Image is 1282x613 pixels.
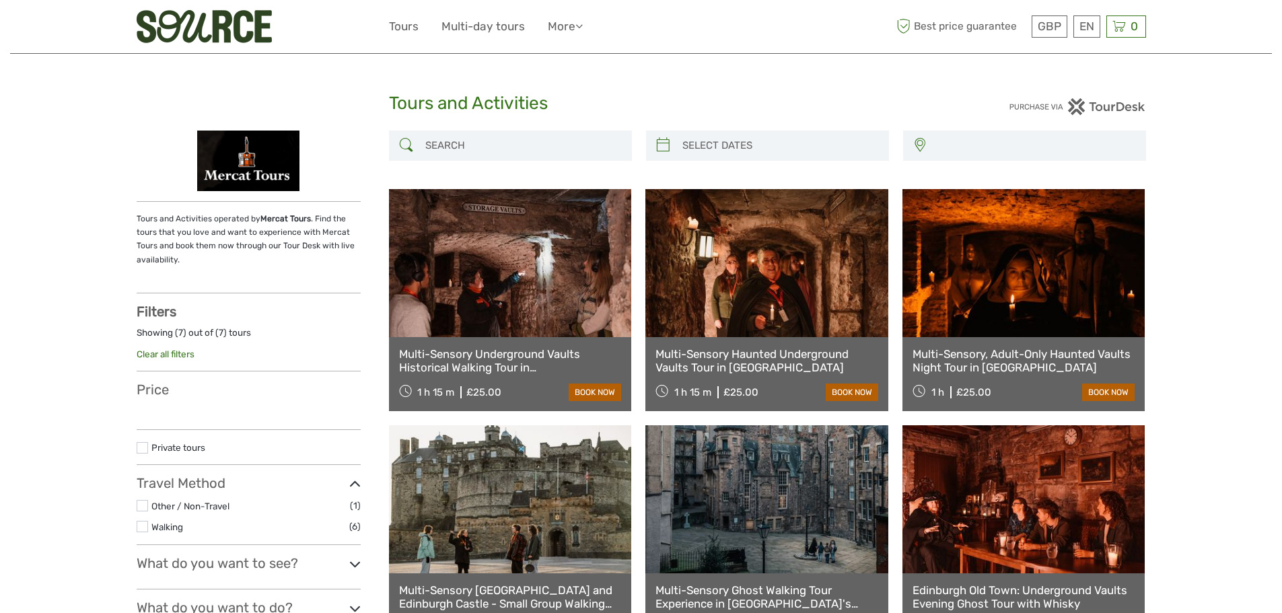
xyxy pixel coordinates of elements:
h3: Travel Method [137,475,361,491]
a: Multi-Sensory, Adult-Only Haunted Vaults Night Tour in [GEOGRAPHIC_DATA] [913,347,1135,375]
div: £25.00 [466,386,501,398]
img: PurchaseViaTourDesk.png [1009,98,1145,115]
a: Other / Non-Travel [151,501,229,511]
span: GBP [1038,20,1061,33]
a: Walking [151,521,183,532]
a: Multi-Sensory Haunted Underground Vaults Tour in [GEOGRAPHIC_DATA] [655,347,878,375]
a: More [548,17,583,36]
span: 1 h 15 m [417,386,454,398]
a: Private tours [151,442,205,453]
img: 3329-47040232-ff2c-48b1-8121-089692e6fd86_logo_small.png [137,10,272,43]
a: book now [1082,384,1135,401]
span: 0 [1129,20,1140,33]
strong: Mercat Tours [260,214,311,223]
span: (1) [350,498,361,513]
div: EN [1073,15,1100,38]
div: £25.00 [723,386,758,398]
span: (6) [349,519,361,534]
div: Showing ( ) out of ( ) tours [137,326,361,347]
label: 7 [219,326,223,339]
a: Clear all filters [137,349,194,359]
h1: Tours and Activities [389,93,894,114]
label: 7 [178,326,183,339]
p: Tours and Activities operated by . Find the tours that you love and want to experience with Merca... [137,212,361,267]
input: SELECT DATES [677,134,882,157]
span: 1 h [931,386,944,398]
a: Multi-Sensory Ghost Walking Tour Experience in [GEOGRAPHIC_DATA]'s [GEOGRAPHIC_DATA] [655,583,878,611]
a: Tours [389,17,419,36]
h3: Price [137,382,361,398]
a: Multi-Sensory [GEOGRAPHIC_DATA] and Edinburgh Castle - Small Group Walking Tour [399,583,622,611]
input: SEARCH [420,134,625,157]
strong: Filters [137,303,176,320]
h3: What do you want to see? [137,555,361,571]
div: £25.00 [956,386,991,398]
span: 1 h 15 m [674,386,711,398]
a: Multi-day tours [441,17,525,36]
a: Multi-Sensory Underground Vaults Historical Walking Tour in [GEOGRAPHIC_DATA] [399,347,622,375]
a: book now [826,384,878,401]
span: Best price guarantee [894,15,1028,38]
a: Edinburgh Old Town: Underground Vaults Evening Ghost Tour with Whisky [913,583,1135,611]
img: 38082-1_logo_thumbnail.png [197,131,299,191]
a: book now [569,384,621,401]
